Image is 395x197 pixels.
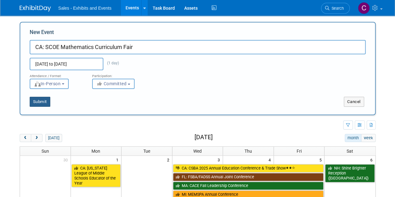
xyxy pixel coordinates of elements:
input: Start Date - End Date [30,58,103,70]
div: Participation: [92,70,145,78]
button: week [361,134,375,142]
span: Search [329,6,344,11]
a: CA: [US_STATE] League of Middle Schools Educator of the Year [72,164,121,187]
span: Wed [193,149,202,154]
button: Submit [30,97,50,107]
button: In-Person [30,79,69,89]
img: ExhibitDay [20,5,51,12]
span: Committed [96,81,127,86]
span: Sat [347,149,353,154]
a: CA: CSBA 2025 Annual Education Conference & Trade Show [173,164,324,172]
h2: [DATE] [194,134,212,141]
span: 4 [268,156,274,164]
button: Cancel [344,97,364,107]
span: 2 [166,156,172,164]
span: Thu [244,149,252,154]
img: Christine Lurz [358,2,370,14]
span: Sales - Exhibits and Events [58,6,111,11]
span: (1 day) [103,61,119,65]
div: Attendance / Format: [30,70,83,78]
span: 6 [370,156,375,164]
a: FL: FSBA/FADSS Annual Joint Conference [173,173,324,181]
span: 5 [318,156,324,164]
button: Committed [92,79,135,89]
span: 1 [116,156,121,164]
button: [DATE] [45,134,62,142]
a: MA: CACE Fall Leadership Conference [173,182,324,190]
span: Fri [297,149,302,154]
span: Tue [143,149,150,154]
button: next [31,134,42,142]
input: Name of Trade Show / Conference [30,40,366,54]
span: In-Person [34,81,61,86]
label: New Event [30,29,54,38]
button: prev [20,134,31,142]
span: 3 [217,156,223,164]
a: NH: Shine Brighter Reception ([GEOGRAPHIC_DATA]) [325,164,374,182]
span: 30 [63,156,71,164]
a: Search [321,3,350,14]
button: month [345,134,361,142]
span: Mon [91,149,100,154]
span: Sun [42,149,49,154]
